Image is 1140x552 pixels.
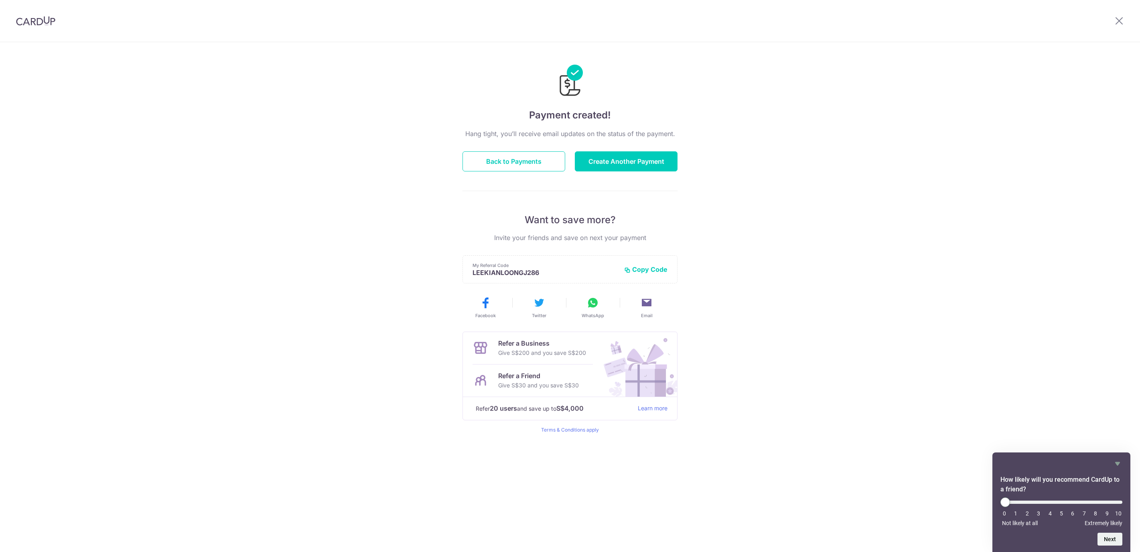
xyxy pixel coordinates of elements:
[515,296,563,319] button: Twitter
[1035,510,1043,517] li: 3
[475,312,496,319] span: Facebook
[476,403,631,413] p: Refer and save up to
[638,403,667,413] a: Learn more
[1000,497,1122,526] div: How likely will you recommend CardUp to a friend? Select an option from 0 to 10, with 0 being Not...
[1000,475,1122,494] h2: How likely will you recommend CardUp to a friend? Select an option from 0 to 10, with 0 being Not...
[462,129,678,139] p: Hang tight, you’ll receive email updates on the status of the payment.
[1103,510,1111,517] li: 9
[498,348,586,358] p: Give S$200 and you save S$200
[641,312,653,319] span: Email
[462,296,509,319] button: Facebook
[1057,510,1065,517] li: 5
[498,338,586,348] p: Refer a Business
[596,332,677,397] img: Refer
[623,296,670,319] button: Email
[1114,510,1122,517] li: 10
[1046,510,1054,517] li: 4
[498,371,579,381] p: Refer a Friend
[1113,459,1122,468] button: Hide survey
[473,262,618,269] p: My Referral Code
[462,151,565,171] button: Back to Payments
[575,151,678,171] button: Create Another Payment
[1097,533,1122,546] button: Next question
[498,381,579,390] p: Give S$30 and you save S$30
[557,65,583,98] img: Payments
[473,269,618,277] p: LEEKIANLOONGJ286
[1080,510,1088,517] li: 7
[1023,510,1031,517] li: 2
[1069,510,1077,517] li: 6
[462,108,678,122] h4: Payment created!
[1085,520,1122,526] span: Extremely likely
[1002,520,1038,526] span: Not likely at all
[1012,510,1020,517] li: 1
[569,296,617,319] button: WhatsApp
[582,312,604,319] span: WhatsApp
[462,233,678,242] p: Invite your friends and save on next your payment
[1000,459,1122,546] div: How likely will you recommend CardUp to a friend? Select an option from 0 to 10, with 0 being Not...
[541,427,599,433] a: Terms & Conditions apply
[556,403,584,413] strong: S$4,000
[1091,510,1099,517] li: 8
[1000,510,1008,517] li: 0
[16,16,55,26] img: CardUp
[490,403,517,413] strong: 20 users
[624,265,667,273] button: Copy Code
[532,312,546,319] span: Twitter
[462,214,678,226] p: Want to save more?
